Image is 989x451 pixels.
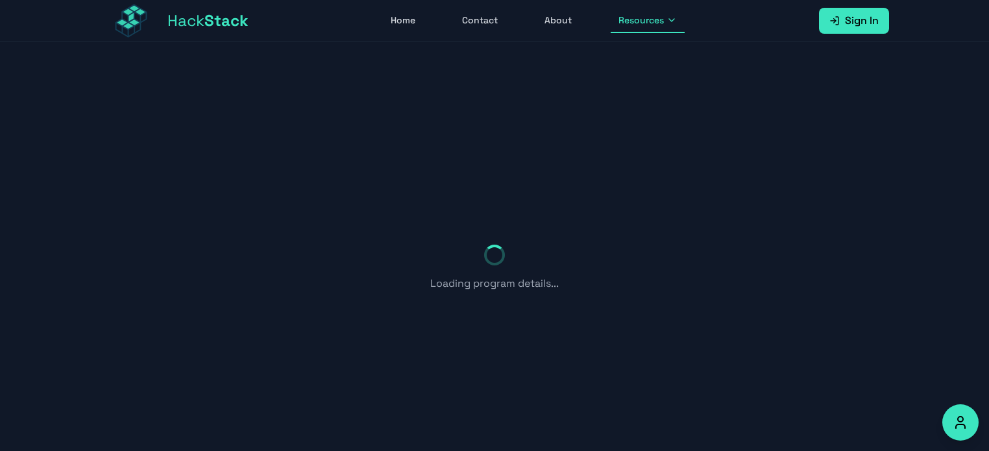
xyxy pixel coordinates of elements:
button: Accessibility Options [942,404,979,441]
a: About [537,8,580,33]
span: Sign In [845,13,879,29]
span: Stack [204,10,249,30]
a: Sign In [819,8,889,34]
span: Hack [167,10,249,31]
p: Loading program details... [430,276,559,291]
a: Contact [454,8,506,33]
button: Resources [611,8,685,33]
span: Resources [618,14,664,27]
a: Home [383,8,423,33]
